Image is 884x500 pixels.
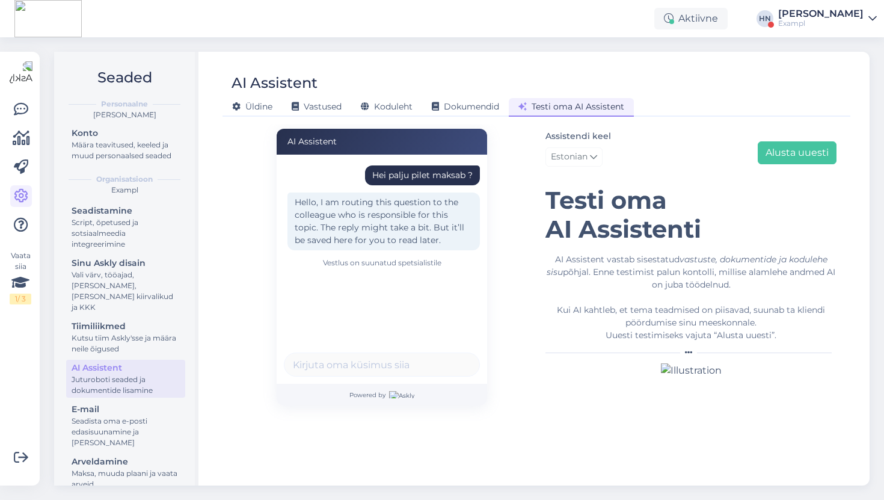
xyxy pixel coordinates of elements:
div: [PERSON_NAME] [64,110,185,120]
a: [PERSON_NAME]Exampl [778,9,877,28]
div: Seadistamine [72,205,180,217]
div: Vali värv, tööajad, [PERSON_NAME], [PERSON_NAME] kiirvalikud ja KKK [72,270,180,313]
b: Personaalne [101,99,148,110]
label: Assistendi keel [545,130,611,143]
div: Juturoboti seaded ja dokumentide lisamine [72,374,180,396]
span: Estonian [551,150,588,164]
b: Organisatsioon [96,174,153,185]
input: Kirjuta oma küsimus siia [284,353,480,377]
div: Exampl [778,19,864,28]
div: Exampl [64,185,185,196]
a: Sinu Askly disainVali värv, tööajad, [PERSON_NAME], [PERSON_NAME] kiirvalikud ja KKK [66,255,185,315]
div: AI Assistent [277,129,487,155]
span: Vastused [292,101,342,112]
a: AI AssistentJuturoboti seaded ja dokumentide lisamine [66,360,185,398]
div: AI Assistent vastab sisestatud põhjal. Enne testimist palun kontolli, millise alamlehe andmed AI ... [545,253,836,342]
div: Kutsu tiim Askly'sse ja määra neile õigused [72,333,180,354]
div: AI Assistent [72,362,180,374]
a: E-mailSeadista oma e-posti edasisuunamine ja [PERSON_NAME] [66,401,185,450]
div: Script, õpetused ja sotsiaalmeedia integreerimine [72,217,180,250]
span: Testi oma AI Assistent [518,101,624,112]
img: Askly Logo [10,61,32,84]
div: Määra teavitused, keeled ja muud personaalsed seaded [72,140,180,161]
div: Hei palju pilet maksab ? [372,169,473,182]
h2: Seaded [64,66,185,89]
img: Askly [389,391,414,398]
a: Estonian [545,147,603,167]
button: Alusta uuesti [758,141,836,164]
div: Sinu Askly disain [72,257,180,270]
span: Koduleht [361,101,413,112]
span: Dokumendid [432,101,499,112]
div: Aktiivne [654,8,728,29]
a: SeadistamineScript, õpetused ja sotsiaalmeedia integreerimine [66,203,185,252]
div: [PERSON_NAME] [778,9,864,19]
span: Powered by [349,390,414,400]
div: Vaata siia [10,250,31,304]
img: Illustration [661,363,722,378]
span: Üldine [232,101,272,112]
div: Maksa, muuda plaani ja vaata arveid [72,468,180,490]
div: Hello, I am routing this question to the colleague who is responsible for this topic. The reply m... [287,193,480,250]
div: Tiimiliikmed [72,320,180,333]
a: KontoMäära teavitused, keeled ja muud personaalsed seaded [66,125,185,163]
div: Seadista oma e-posti edasisuunamine ja [PERSON_NAME] [72,416,180,448]
a: TiimiliikmedKutsu tiim Askly'sse ja määra neile õigused [66,318,185,356]
h1: Testi oma AI Assistenti [545,186,836,244]
div: 1 / 3 [10,294,31,304]
div: Arveldamine [72,455,180,468]
div: HN [757,10,773,27]
div: Vestlus on suunatud spetsialistile [284,258,480,268]
i: vastuste, dokumentide ja kodulehe sisu [547,254,827,277]
div: Konto [72,127,180,140]
div: AI Assistent [232,72,318,94]
a: ArveldamineMaksa, muuda plaani ja vaata arveid [66,454,185,492]
div: E-mail [72,403,180,416]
